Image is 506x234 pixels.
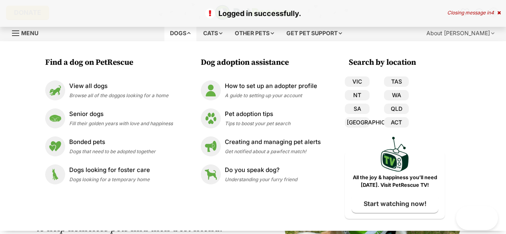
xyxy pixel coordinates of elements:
[225,82,317,91] p: How to set up an adopter profile
[281,25,348,41] div: Get pet support
[69,176,150,182] span: Dogs looking for a temporary home
[225,110,290,119] p: Pet adoption tips
[352,194,438,213] a: Start watching now!
[456,206,498,230] iframe: Help Scout Beacon - Open
[201,80,321,100] a: How to set up an adopter profile How to set up an adopter profile A guide to setting up your account
[351,174,439,189] p: All the joy & happiness you’ll need [DATE]. Visit PetRescue TV!
[201,136,221,156] img: Creating and managing pet alerts
[225,166,297,175] p: Do you speak dog?
[45,136,65,156] img: Bonded pets
[69,82,168,91] p: View all dogs
[69,92,168,98] span: Browse all of the doggos looking for a home
[45,80,173,100] a: View all dogs View all dogs Browse all of the doggos looking for a home
[69,110,173,119] p: Senior dogs
[21,30,38,36] span: Menu
[69,120,173,126] span: Fill their golden years with love and happiness
[225,176,297,182] span: Understanding your furry friend
[345,104,370,114] a: SA
[345,76,370,87] a: VIC
[45,57,177,68] h3: Find a dog on PetRescue
[198,25,228,41] div: Cats
[164,25,196,41] div: Dogs
[45,164,173,184] a: Dogs looking for foster care Dogs looking for foster care Dogs looking for a temporary home
[201,108,321,128] a: Pet adoption tips Pet adoption tips Tips to boost your pet search
[45,108,173,128] a: Senior dogs Senior dogs Fill their golden years with love and happiness
[69,166,150,175] p: Dogs looking for foster care
[69,148,156,154] span: Dogs that need to be adopted together
[225,120,290,126] span: Tips to boost your pet search
[345,90,370,100] a: NT
[201,136,321,156] a: Creating and managing pet alerts Creating and managing pet alerts Get notified about a pawfect ma...
[12,25,44,40] a: Menu
[381,137,409,172] img: PetRescue TV logo
[45,136,173,156] a: Bonded pets Bonded pets Dogs that need to be adopted together
[384,104,409,114] a: QLD
[384,90,409,100] a: WA
[345,117,370,128] a: [GEOGRAPHIC_DATA]
[229,25,280,41] div: Other pets
[45,80,65,100] img: View all dogs
[201,108,221,128] img: Pet adoption tips
[45,108,65,128] img: Senior dogs
[349,57,445,68] h3: Search by location
[45,164,65,184] img: Dogs looking for foster care
[225,92,302,98] span: A guide to setting up your account
[225,148,306,154] span: Get notified about a pawfect match!
[201,164,221,184] img: Do you speak dog?
[384,117,409,128] a: ACT
[201,57,325,68] h3: Dog adoption assistance
[225,138,321,147] p: Creating and managing pet alerts
[201,164,321,184] a: Do you speak dog? Do you speak dog? Understanding your furry friend
[69,138,156,147] p: Bonded pets
[384,76,409,87] a: TAS
[201,80,221,100] img: How to set up an adopter profile
[421,25,500,41] div: About [PERSON_NAME]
